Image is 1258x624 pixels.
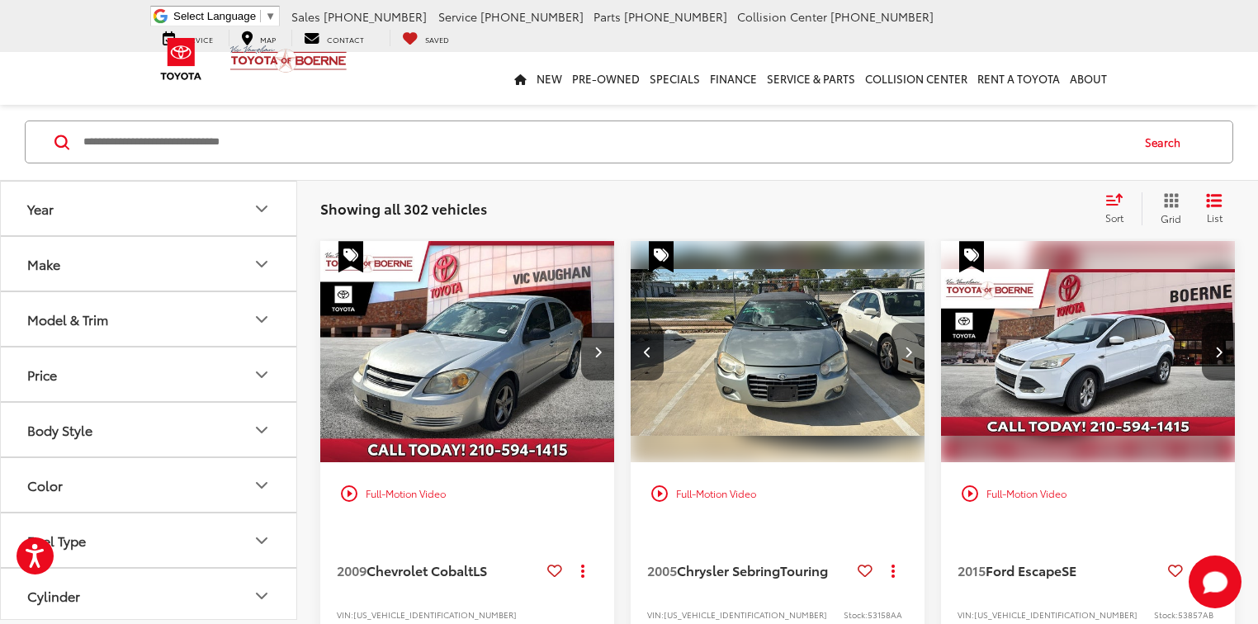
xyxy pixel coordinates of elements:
button: Toggle Chat Window [1189,555,1241,608]
button: Model & TrimModel & Trim [1,292,298,346]
a: Select Language​ [173,10,276,22]
span: Ford Escape [986,560,1062,579]
button: Next image [581,323,614,381]
button: Fuel TypeFuel Type [1,513,298,567]
span: Sort [1105,210,1123,225]
a: Collision Center [860,52,972,105]
div: 2015 Ford Escape SE 0 [940,241,1237,462]
a: 2005 Chrysler Sebring Touring2005 Chrysler Sebring Touring2005 Chrysler Sebring Touring2005 Chrys... [630,241,926,462]
div: Make [252,254,272,274]
span: dropdown dots [891,564,895,577]
button: Next image [1202,323,1235,381]
a: My Saved Vehicles [390,30,461,46]
a: 2009 Chevrolet Cobalt LS2009 Chevrolet Cobalt LS2009 Chevrolet Cobalt LS2009 Chevrolet Cobalt LS [319,241,616,462]
button: Grid View [1142,192,1194,225]
a: Service & Parts: Opens in a new tab [762,52,860,105]
button: PricePrice [1,347,298,401]
button: YearYear [1,182,298,235]
button: MakeMake [1,237,298,291]
div: Make [27,256,60,272]
span: Grid [1161,211,1181,225]
div: Fuel Type [252,531,272,551]
a: 2015 Ford Escape SE2015 Ford Escape SE2015 Ford Escape SE2015 Ford Escape SE [940,241,1237,462]
div: Year [252,199,272,219]
span: [US_VEHICLE_IDENTIFICATION_NUMBER] [353,608,517,621]
span: [US_VEHICLE_IDENTIFICATION_NUMBER] [974,608,1137,621]
span: ​ [260,10,261,22]
span: Special [959,241,984,272]
span: Collision Center [737,8,827,25]
button: List View [1194,192,1235,225]
span: Showing all 302 vehicles [320,198,487,218]
a: Pre-Owned [567,52,645,105]
span: Sales [291,8,320,25]
span: 53158AA [868,608,902,621]
a: New [532,52,567,105]
span: Select Language [173,10,256,22]
span: Touring [780,560,828,579]
span: Service [438,8,477,25]
a: Rent a Toyota [972,52,1065,105]
button: Select sort value [1097,192,1142,225]
div: 2009 Chevrolet Cobalt LS 0 [319,241,616,462]
span: LS [473,560,487,579]
button: Actions [879,555,908,584]
button: Body StyleBody Style [1,403,298,456]
span: Chrysler Sebring [677,560,780,579]
img: 2009 Chevrolet Cobalt LS [319,241,616,463]
span: [PHONE_NUMBER] [480,8,584,25]
a: 2015Ford EscapeSE [958,561,1161,579]
span: List [1206,210,1223,225]
a: About [1065,52,1112,105]
span: 2009 [337,560,367,579]
img: Toyota [150,32,212,86]
span: ▼ [265,10,276,22]
a: Service [150,30,225,46]
div: Cylinder [252,586,272,606]
span: SE [1062,560,1076,579]
span: Parts [594,8,621,25]
div: Body Style [27,422,92,437]
img: 2015 Ford Escape SE [940,241,1237,463]
span: [US_VEHICLE_IDENTIFICATION_NUMBER] [664,608,827,621]
a: Finance [705,52,762,105]
span: [PHONE_NUMBER] [324,8,427,25]
button: Actions [569,555,598,584]
div: Body Style [252,420,272,440]
a: Specials [645,52,705,105]
span: VIN: [337,608,353,621]
span: Special [338,241,363,272]
input: Search by Make, Model, or Keyword [82,122,1129,162]
div: 2005 Chrysler Sebring Touring 1 [630,241,926,462]
div: Color [27,477,63,493]
button: Search [1129,121,1204,163]
span: Stock: [1154,608,1178,621]
span: dropdown dots [581,564,584,577]
div: Model & Trim [252,310,272,329]
span: [PHONE_NUMBER] [624,8,727,25]
img: 2005 Chrysler Sebring Touring [630,241,926,463]
button: Previous image [631,323,664,381]
a: Home [509,52,532,105]
button: ColorColor [1,458,298,512]
span: Chevrolet Cobalt [367,560,473,579]
span: Special [649,241,674,272]
a: Map [229,30,288,46]
a: 2005Chrysler SebringTouring [647,561,851,579]
svg: Start Chat [1189,555,1241,608]
button: Next image [891,323,925,381]
img: Vic Vaughan Toyota of Boerne [229,45,348,73]
span: Saved [425,34,449,45]
a: 2009Chevrolet CobaltLS [337,561,541,579]
div: Color [252,475,272,495]
span: VIN: [647,608,664,621]
a: Contact [291,30,376,46]
span: Stock: [844,608,868,621]
div: Model & Trim [27,311,108,327]
div: Fuel Type [27,532,86,548]
div: Year [27,201,54,216]
div: Price [252,365,272,385]
div: Cylinder [27,588,80,603]
span: 2005 [647,560,677,579]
